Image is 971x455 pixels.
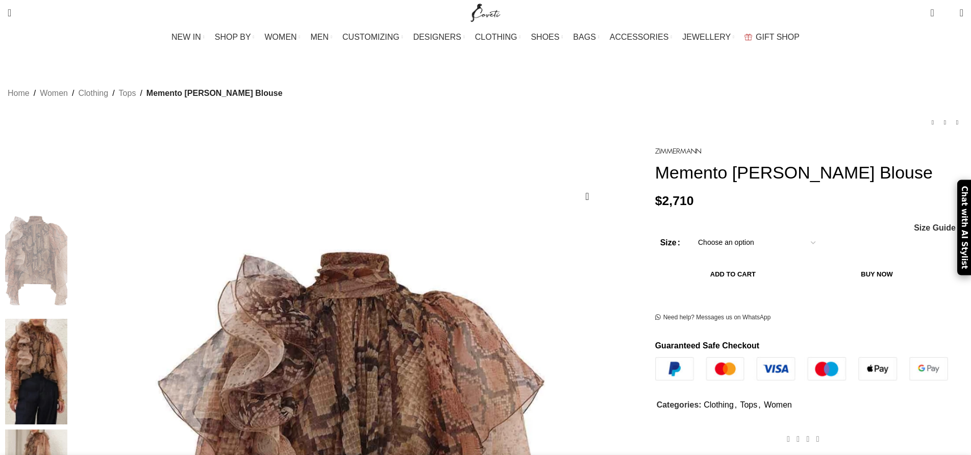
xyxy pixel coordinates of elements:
a: Facebook social link [784,432,793,447]
span: ACCESSORIES [610,32,669,42]
a: Next product [951,116,963,129]
img: Elevate your elegance in this Zimmermann Tops from the 2025 resort wear edit [5,208,67,313]
a: BAGS [573,27,599,47]
a: Home [8,87,30,100]
bdi: 2,710 [655,194,694,208]
button: Buy now [811,264,943,285]
span: NEW IN [171,32,201,42]
a: JEWELLERY [682,27,734,47]
span: SHOP BY [215,32,251,42]
a: Search [3,3,16,23]
span: CUSTOMIZING [342,32,400,42]
span: Categories: [657,400,702,409]
span: SHOES [531,32,559,42]
a: X social link [793,432,803,447]
span: WOMEN [265,32,297,42]
nav: Breadcrumb [8,87,283,100]
a: Clothing [78,87,108,100]
span: 0 [944,10,952,18]
a: Site logo [468,8,503,16]
span: $ [655,194,662,208]
a: Tops [119,87,136,100]
a: CUSTOMIZING [342,27,403,47]
img: GiftBag [744,34,752,40]
a: Size Guide [913,224,956,232]
h1: Memento [PERSON_NAME] Blouse [655,162,963,183]
a: CLOTHING [475,27,521,47]
a: MEN [311,27,332,47]
a: SHOES [531,27,563,47]
img: available now at Coveti. [5,319,67,424]
a: Need help? Messages us on WhatsApp [655,314,771,322]
a: 0 [925,3,939,23]
a: Previous product [927,116,939,129]
span: Size Guide [914,224,956,232]
a: WhatsApp social link [813,432,823,447]
a: WOMEN [265,27,301,47]
span: Memento [PERSON_NAME] Blouse [146,87,283,100]
div: My Wishlist [942,3,952,23]
img: guaranteed-safe-checkout-bordered.j [655,357,948,381]
a: Women [764,400,792,409]
a: Women [40,87,68,100]
div: Main navigation [3,27,968,47]
span: MEN [311,32,329,42]
a: DESIGNERS [413,27,465,47]
a: Clothing [704,400,734,409]
label: Size [660,236,680,249]
a: ACCESSORIES [610,27,673,47]
img: Zimmermann [655,148,701,154]
a: SHOP BY [215,27,255,47]
a: GIFT SHOP [744,27,800,47]
span: GIFT SHOP [756,32,800,42]
a: Pinterest social link [803,432,813,447]
strong: Guaranteed Safe Checkout [655,341,760,350]
span: , [758,398,760,412]
span: CLOTHING [475,32,517,42]
span: 0 [931,5,939,13]
span: BAGS [573,32,595,42]
button: Add to cart [660,264,806,285]
a: Tops [740,400,757,409]
span: , [735,398,737,412]
a: NEW IN [171,27,205,47]
span: JEWELLERY [682,32,731,42]
span: DESIGNERS [413,32,461,42]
